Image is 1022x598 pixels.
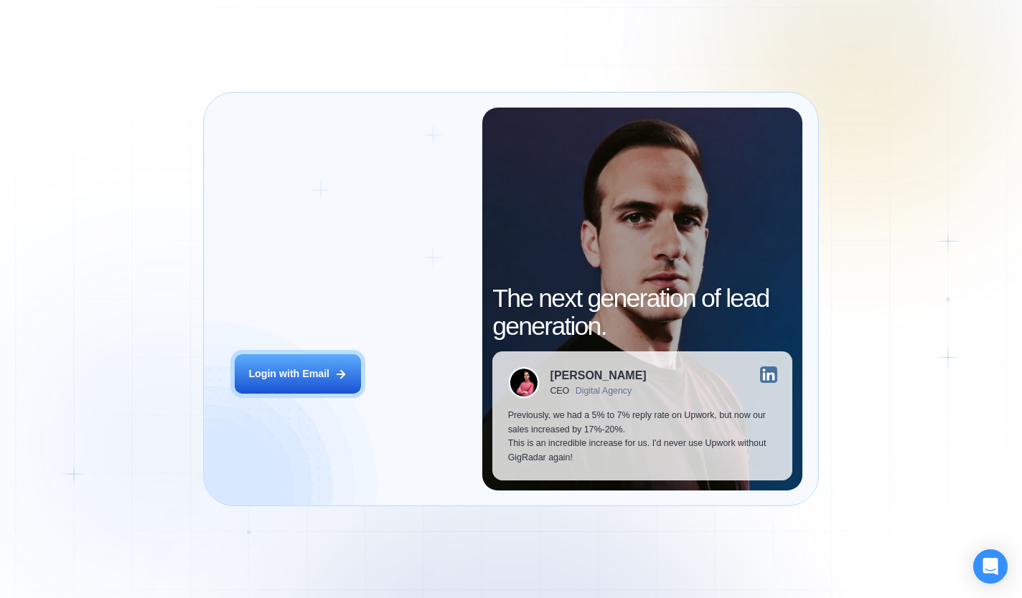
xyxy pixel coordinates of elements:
div: CEO [550,386,569,396]
h2: The next generation of lead generation. [492,285,792,341]
p: Previously, we had a 5% to 7% reply rate on Upwork, but now our sales increased by 17%-20%. This ... [508,409,777,465]
div: [PERSON_NAME] [550,369,647,381]
div: Digital Agency [576,386,632,396]
div: Open Intercom Messenger [973,549,1008,584]
div: Login with Email [248,367,329,381]
button: Login with Email [235,354,361,394]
